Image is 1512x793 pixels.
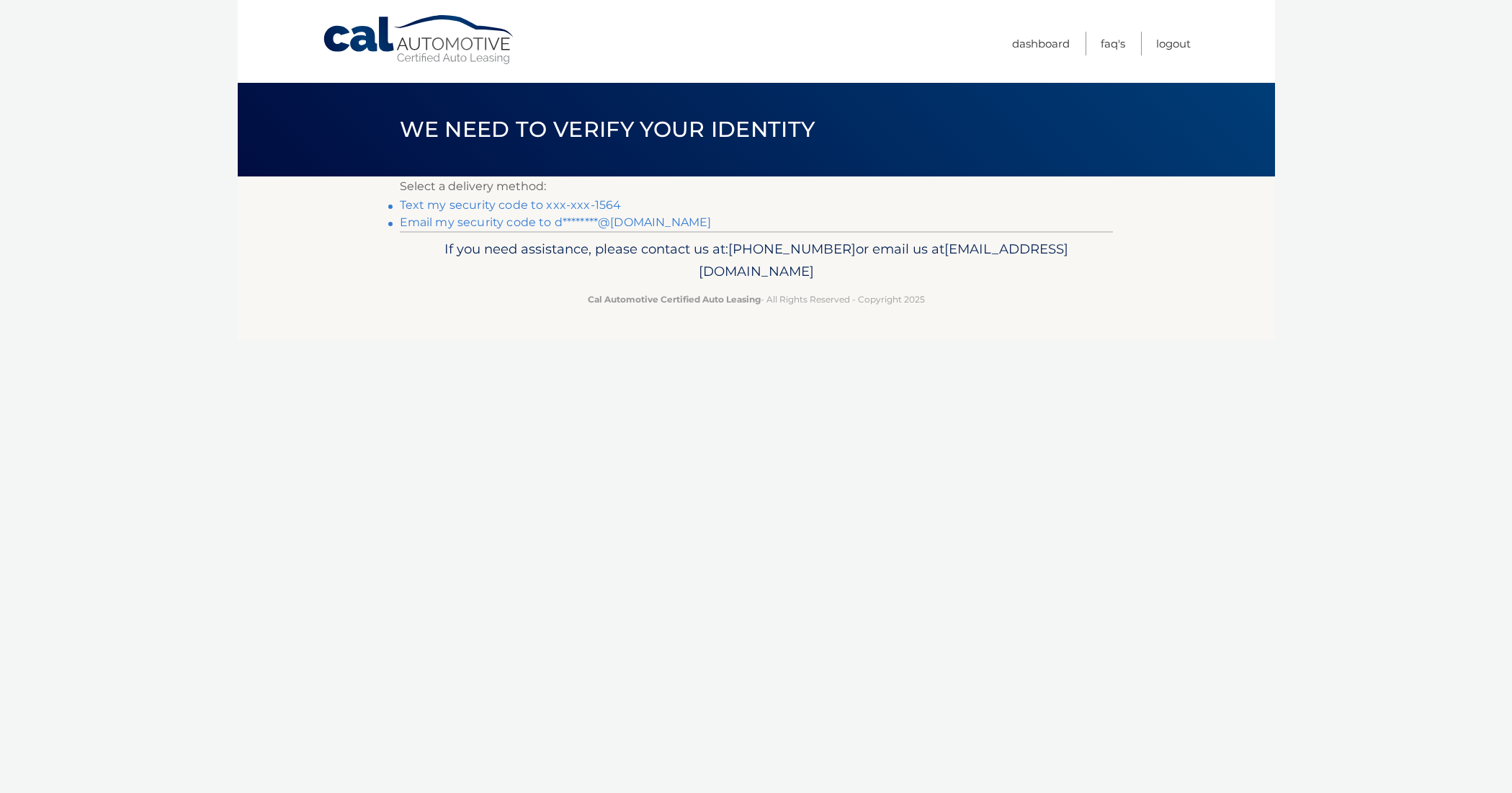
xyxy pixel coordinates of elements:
a: Cal Automotive [322,14,516,66]
p: Select a delivery method: [400,176,1113,197]
a: Logout [1156,32,1191,55]
span: [PHONE_NUMBER] [728,241,856,257]
a: FAQ's [1101,32,1125,55]
a: Dashboard [1012,32,1070,55]
p: If you need assistance, please contact us at: or email us at [409,238,1104,284]
p: - All Rights Reserved - Copyright 2025 [409,292,1104,307]
a: Email my security code to d********@[DOMAIN_NAME] [400,215,712,229]
a: Text my security code to xxx-xxx-1564 [400,198,622,212]
span: We need to verify your identity [400,116,815,143]
strong: Cal Automotive Certified Auto Leasing [588,294,761,305]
